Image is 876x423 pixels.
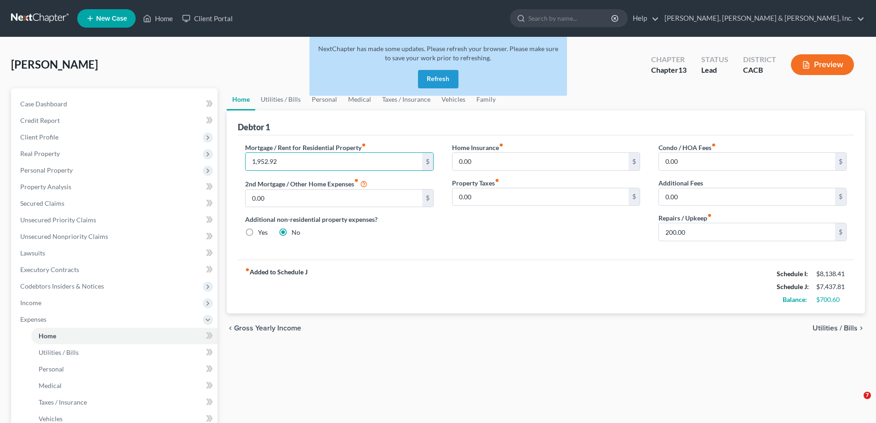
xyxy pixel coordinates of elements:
strong: Schedule I: [777,270,808,278]
input: -- [659,223,835,241]
input: Search by name... [528,10,613,27]
a: Property Analysis [13,179,218,195]
i: fiber_manual_record [361,143,366,147]
div: $8,138.41 [816,269,847,278]
strong: Added to Schedule J [245,267,308,306]
input: -- [659,153,835,170]
a: Utilities / Bills [255,88,306,110]
a: [PERSON_NAME], [PERSON_NAME] & [PERSON_NAME], Inc. [660,10,865,27]
span: Expenses [20,315,46,323]
label: Mortgage / Rent for Residential Property [245,143,366,152]
span: Unsecured Nonpriority Claims [20,232,108,240]
span: Case Dashboard [20,100,67,108]
input: -- [659,188,835,206]
a: Medical [31,377,218,394]
div: $ [422,190,433,207]
span: Gross Yearly Income [234,324,301,332]
button: chevron_left Gross Yearly Income [227,324,301,332]
div: $700.60 [816,295,847,304]
label: Additional non-residential property expenses? [245,214,433,224]
label: Yes [258,228,268,237]
button: Refresh [418,70,458,88]
i: fiber_manual_record [245,267,250,272]
input: -- [246,153,422,170]
a: Case Dashboard [13,96,218,112]
span: Vehicles [39,415,63,423]
i: chevron_right [858,324,865,332]
a: Help [628,10,659,27]
div: $7,437.81 [816,282,847,291]
div: $ [835,188,846,206]
a: Personal [306,88,343,110]
div: Lead [701,65,728,75]
div: $ [422,153,433,170]
label: Repairs / Upkeep [658,213,712,223]
span: Taxes / Insurance [39,398,87,406]
span: [PERSON_NAME] [11,58,98,71]
span: Medical [39,382,62,389]
div: $ [835,153,846,170]
a: Unsecured Priority Claims [13,212,218,228]
span: Lawsuits [20,249,45,257]
a: Home [31,328,218,344]
label: Property Taxes [452,178,499,188]
span: 7 [864,392,871,399]
span: Client Profile [20,133,58,141]
span: Unsecured Priority Claims [20,216,96,224]
span: NextChapter has made some updates. Please refresh your browser. Please make sure to save your wor... [318,45,558,62]
span: Real Property [20,150,60,157]
button: Preview [791,54,854,75]
div: Status [701,54,728,65]
span: Home [39,332,56,340]
a: Secured Claims [13,195,218,212]
div: $ [835,223,846,241]
label: No [292,228,300,237]
a: Taxes / Insurance [31,394,218,411]
i: fiber_manual_record [495,178,499,183]
div: $ [629,153,640,170]
span: Property Analysis [20,183,71,191]
a: Credit Report [13,112,218,129]
div: $ [629,188,640,206]
div: Chapter [651,65,687,75]
strong: Balance: [783,296,807,303]
div: Debtor 1 [238,122,270,133]
div: District [743,54,776,65]
span: New Case [96,15,127,22]
iframe: Intercom live chat [845,392,867,414]
label: Home Insurance [452,143,504,152]
i: fiber_manual_record [354,178,359,183]
a: Personal [31,361,218,377]
button: Utilities / Bills chevron_right [813,324,865,332]
label: Additional Fees [658,178,703,188]
input: -- [452,153,629,170]
a: Home [227,88,255,110]
strong: Schedule J: [777,283,809,290]
a: Client Portal [177,10,237,27]
div: Chapter [651,54,687,65]
a: Executory Contracts [13,261,218,278]
span: Personal [39,365,64,373]
span: Secured Claims [20,199,64,207]
span: Income [20,299,41,307]
input: -- [452,188,629,206]
span: 13 [678,65,687,74]
i: chevron_left [227,324,234,332]
a: Lawsuits [13,245,218,261]
div: CACB [743,65,776,75]
i: fiber_manual_record [499,143,504,147]
i: fiber_manual_record [711,143,716,147]
span: Utilities / Bills [39,348,79,356]
input: -- [246,190,422,207]
a: Utilities / Bills [31,344,218,361]
i: fiber_manual_record [707,213,712,218]
span: Codebtors Insiders & Notices [20,282,104,290]
span: Personal Property [20,166,73,174]
span: Utilities / Bills [813,324,858,332]
label: Condo / HOA Fees [658,143,716,152]
a: Home [138,10,177,27]
span: Executory Contracts [20,266,79,273]
a: Unsecured Nonpriority Claims [13,228,218,245]
label: 2nd Mortgage / Other Home Expenses [245,178,367,189]
span: Credit Report [20,116,60,124]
